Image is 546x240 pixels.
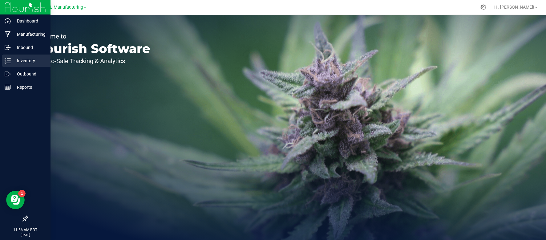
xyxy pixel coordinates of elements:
p: Inventory [11,57,48,64]
div: Manage settings [479,4,487,10]
p: Reports [11,83,48,91]
p: Manufacturing [11,31,48,38]
p: Outbound [11,70,48,78]
iframe: Resource center unread badge [18,190,26,197]
iframe: Resource center [6,191,25,209]
span: LEVEL Manufacturing [40,5,83,10]
p: Seed-to-Sale Tracking & Analytics [33,58,150,64]
inline-svg: Dashboard [5,18,11,24]
inline-svg: Reports [5,84,11,90]
p: Welcome to [33,33,150,39]
inline-svg: Inbound [5,44,11,51]
p: Dashboard [11,17,48,25]
span: Hi, [PERSON_NAME]! [494,5,534,10]
p: Inbound [11,44,48,51]
inline-svg: Inventory [5,58,11,64]
p: Flourish Software [33,43,150,55]
inline-svg: Manufacturing [5,31,11,37]
p: 11:56 AM PDT [3,227,48,233]
p: [DATE] [3,233,48,237]
inline-svg: Outbound [5,71,11,77]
